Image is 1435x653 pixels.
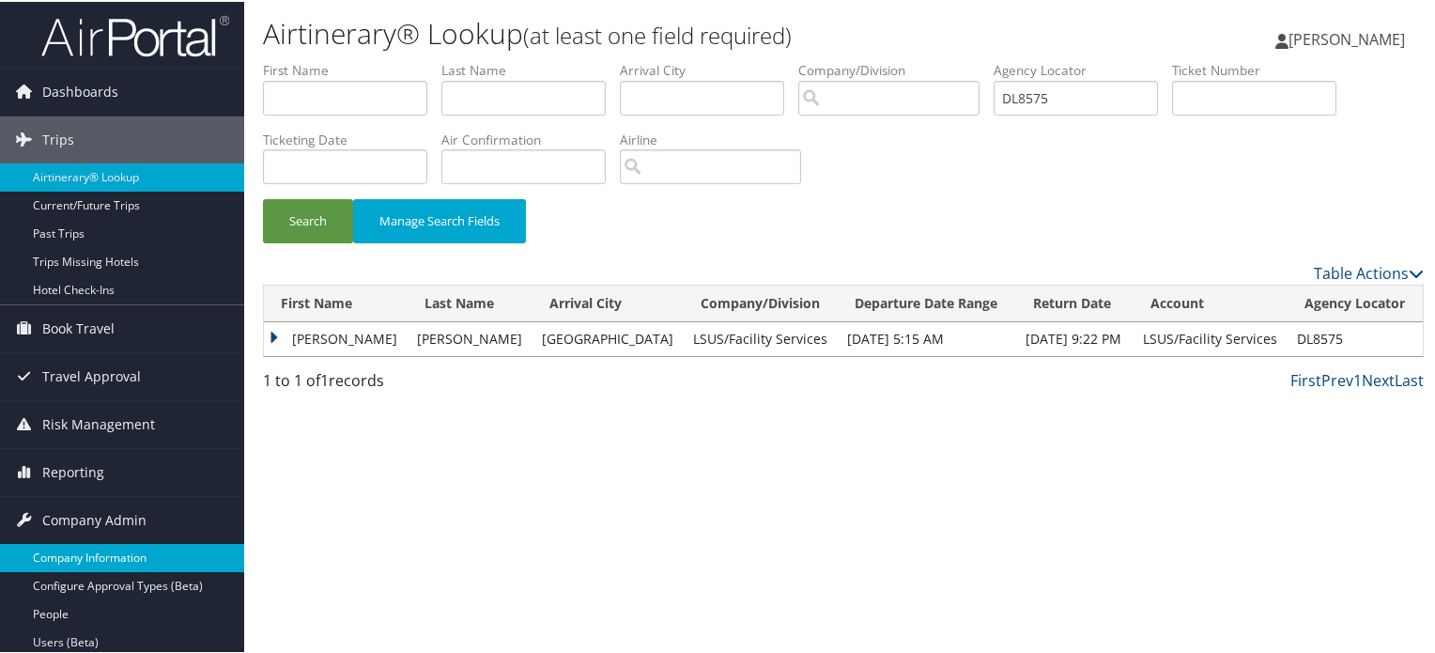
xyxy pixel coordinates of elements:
[353,197,526,241] button: Manage Search Fields
[994,59,1172,78] label: Agency Locator
[42,399,155,446] span: Risk Management
[263,367,532,399] div: 1 to 1 of records
[41,12,229,56] img: airportal-logo.png
[408,320,532,354] td: [PERSON_NAME]
[1395,368,1424,389] a: Last
[263,59,441,78] label: First Name
[620,59,798,78] label: Arrival City
[1290,368,1321,389] a: First
[42,351,141,398] span: Travel Approval
[263,129,441,148] label: Ticketing Date
[1016,284,1134,320] th: Return Date: activate to sort column ascending
[263,197,353,241] button: Search
[1362,368,1395,389] a: Next
[620,129,815,148] label: Airline
[1314,261,1424,282] a: Table Actions
[684,284,838,320] th: Company/Division
[42,447,104,494] span: Reporting
[408,284,532,320] th: Last Name: activate to sort column ascending
[1172,59,1350,78] label: Ticket Number
[263,12,1037,52] h1: Airtinerary® Lookup
[42,495,147,542] span: Company Admin
[684,320,838,354] td: LSUS/Facility Services
[1016,320,1134,354] td: [DATE] 9:22 PM
[441,129,620,148] label: Air Confirmation
[1353,368,1362,389] a: 1
[264,284,408,320] th: First Name: activate to sort column descending
[320,368,329,389] span: 1
[441,59,620,78] label: Last Name
[532,320,684,354] td: [GEOGRAPHIC_DATA]
[1321,368,1353,389] a: Prev
[1134,320,1288,354] td: LSUS/Facility Services
[838,284,1015,320] th: Departure Date Range: activate to sort column ascending
[1288,320,1423,354] td: DL8575
[264,320,408,354] td: [PERSON_NAME]
[523,18,792,49] small: (at least one field required)
[1288,284,1423,320] th: Agency Locator: activate to sort column ascending
[798,59,994,78] label: Company/Division
[42,115,74,162] span: Trips
[838,320,1015,354] td: [DATE] 5:15 AM
[42,303,115,350] span: Book Travel
[42,67,118,114] span: Dashboards
[532,284,684,320] th: Arrival City: activate to sort column ascending
[1275,9,1424,66] a: [PERSON_NAME]
[1134,284,1288,320] th: Account: activate to sort column ascending
[1288,27,1405,48] span: [PERSON_NAME]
